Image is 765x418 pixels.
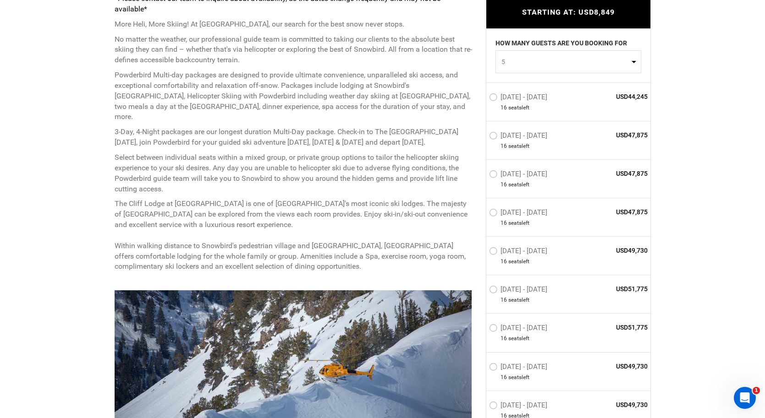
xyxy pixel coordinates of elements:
span: seat left [508,181,529,189]
span: s [519,103,522,111]
span: 5 [501,57,629,66]
iframe: Intercom live chat [734,387,756,409]
span: seat left [508,373,529,381]
span: s [519,181,522,189]
span: 16 [501,142,507,150]
p: The Cliff Lodge at [GEOGRAPHIC_DATA] is one of [GEOGRAPHIC_DATA]'s most iconic ski lodges. The ma... [115,199,472,272]
span: USD44,245 [582,92,648,101]
span: 1 [753,387,760,394]
label: [DATE] - [DATE] [489,362,550,373]
p: Select between individual seats within a mixed group, or private group options to tailor the heli... [115,152,472,194]
label: [DATE] - [DATE] [489,324,550,335]
p: Powderbird Multi-day packages are designed to provide ultimate convenience, unparalleled ski acce... [115,70,472,122]
label: [DATE] - [DATE] [489,131,550,142]
label: [DATE] - [DATE] [489,208,550,219]
span: USD51,775 [582,284,648,293]
label: [DATE] - [DATE] [489,401,550,412]
span: 16 [501,181,507,189]
span: seat left [508,219,529,227]
span: USD49,730 [582,246,648,255]
span: 16 [501,296,507,304]
span: seat left [508,296,529,304]
span: USD49,730 [582,361,648,370]
span: seat left [508,258,529,266]
span: s [519,219,522,227]
span: seat left [508,335,529,342]
span: USD49,730 [582,400,648,409]
span: s [519,373,522,381]
span: seat left [508,103,529,111]
label: [DATE] - [DATE] [489,285,550,296]
span: USD47,875 [582,207,648,217]
span: USD47,875 [582,169,648,178]
p: 3-Day, 4-Night packages are our longest duration Multi-Day package. Check-in to The [GEOGRAPHIC_D... [115,127,472,148]
span: STARTING AT: USD8,849 [522,8,615,16]
span: 16 [501,258,507,266]
span: s [519,296,522,304]
span: USD47,875 [582,130,648,139]
label: [DATE] - [DATE] [489,247,550,258]
span: 16 [501,219,507,227]
label: HOW MANY GUESTS ARE YOU BOOKING FOR [495,38,627,50]
span: s [519,335,522,342]
span: 16 [501,373,507,381]
span: 16 [501,335,507,342]
span: 16 [501,103,507,111]
span: s [519,258,522,266]
button: 5 [495,50,641,73]
p: More Heli, More Skiing! At [GEOGRAPHIC_DATA], our search for the best snow never stops. [115,19,472,30]
label: [DATE] - [DATE] [489,92,550,103]
span: s [519,142,522,150]
span: seat left [508,142,529,150]
p: No matter the weather, our professional guide team is committed to taking our clients to the abso... [115,34,472,66]
label: [DATE] - [DATE] [489,170,550,181]
span: USD51,775 [582,323,648,332]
